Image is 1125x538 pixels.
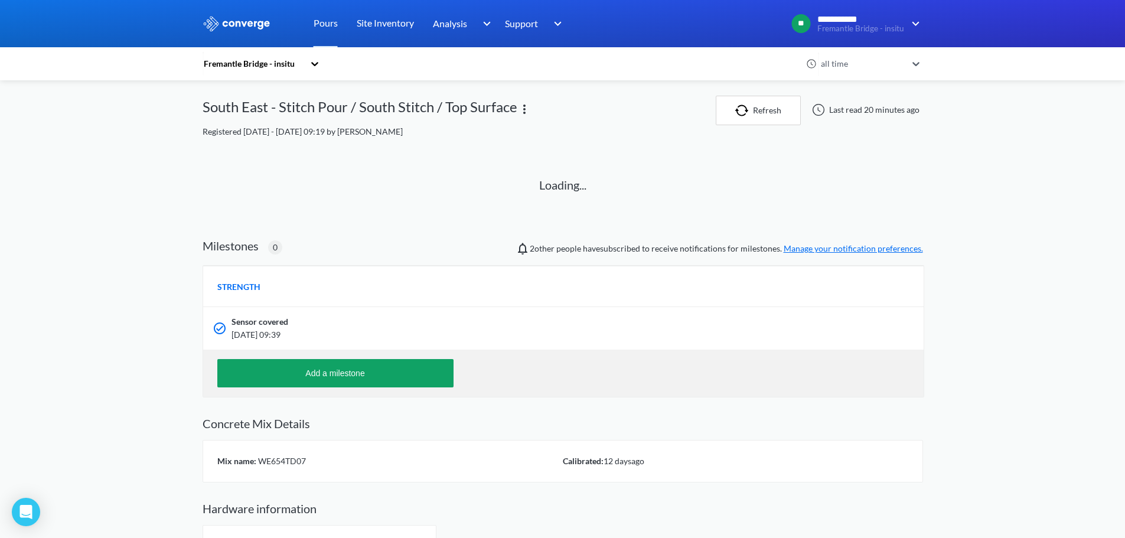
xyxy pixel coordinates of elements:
[256,456,306,466] span: WE654TD07
[231,328,767,341] span: [DATE] 09:39
[203,239,259,253] h2: Milestones
[517,102,531,116] img: more.svg
[904,17,923,31] img: downArrow.svg
[203,501,923,516] h2: Hardware information
[505,16,538,31] span: Support
[273,241,278,254] span: 0
[818,57,906,70] div: all time
[530,243,555,253] span: Luke Thompson, Michael Heathwood
[806,103,923,117] div: Last read 20 minutes ago
[716,96,801,125] button: Refresh
[217,359,454,387] button: Add a milestone
[784,243,923,253] a: Manage your notification preferences.
[563,456,604,466] span: Calibrated:
[203,96,517,125] div: South East - Stitch Pour / South Stitch / Top Surface
[203,126,403,136] span: Registered [DATE] - [DATE] 09:19 by [PERSON_NAME]
[203,416,923,431] h2: Concrete Mix Details
[806,58,817,69] img: icon-clock.svg
[735,105,753,116] img: icon-refresh.svg
[203,16,271,31] img: logo_ewhite.svg
[217,281,260,294] span: STRENGTH
[530,242,923,255] span: people have subscribed to receive notifications for milestones.
[203,57,304,70] div: Fremantle Bridge - insitu
[604,456,644,466] span: 12 days ago
[546,17,565,31] img: downArrow.svg
[217,456,256,466] span: Mix name:
[539,176,586,194] p: Loading...
[433,16,467,31] span: Analysis
[516,242,530,256] img: notifications-icon.svg
[12,498,40,526] div: Open Intercom Messenger
[231,315,288,328] span: Sensor covered
[817,24,904,33] span: Fremantle Bridge - insitu
[475,17,494,31] img: downArrow.svg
